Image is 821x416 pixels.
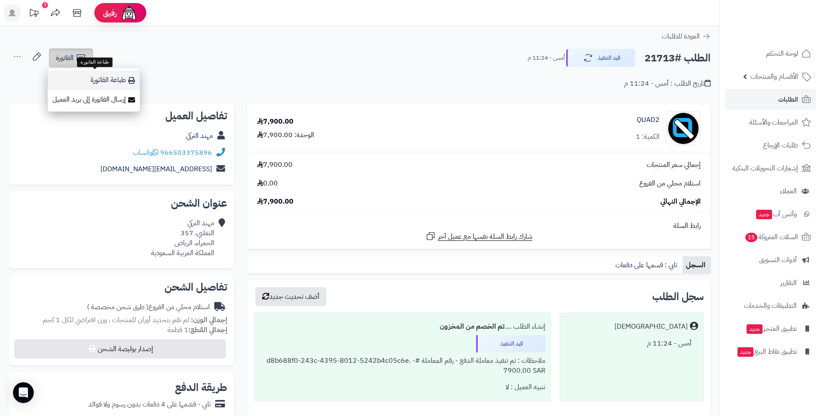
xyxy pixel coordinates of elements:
[160,147,212,158] a: 966503375896
[425,231,532,242] a: شارك رابط السلة نفسها مع عميل آخر
[257,197,293,207] span: 7,900.00
[88,400,211,410] div: تابي - قسّمها على 4 دفعات بدون رسوم ولا فوائد
[639,179,701,189] span: استلام محلي من الفروع
[528,54,565,62] small: أمس - 11:24 م
[683,256,711,274] a: السجل
[780,185,797,197] span: العملاء
[756,210,772,219] span: جديد
[257,160,293,170] span: 7,900.00
[725,227,816,247] a: السلات المتروكة15
[191,315,227,325] strong: إجمالي الوزن:
[49,48,93,67] a: الفاتورة
[749,116,798,128] span: المراجعات والأسئلة
[746,323,797,335] span: تطبيق المتجر
[43,315,189,325] span: لم تقم بتحديد أوزان للمنتجات ، وزن افتراضي للكل 1 كجم
[77,58,113,67] div: طباعة الفاتورة
[725,250,816,270] a: أدوات التسويق
[750,70,798,83] span: الأقسام والمنتجات
[251,221,707,231] div: رابط السلة
[260,379,545,396] div: تنبيه العميل : لا
[87,302,148,312] span: ( طرق شحن مخصصة )
[476,335,545,352] div: قيد التنفيذ
[624,79,711,89] div: تاريخ الطلب : أمس - 11:24 م
[732,162,798,174] span: إشعارات التحويلات البنكية
[637,115,660,125] a: QUAD2
[763,139,798,151] span: طلبات الإرجاع
[725,89,816,110] a: الطلبات
[14,339,226,358] button: إصدار بوليصة الشحن
[744,300,797,312] span: التطبيقات والخدمات
[762,20,813,38] img: logo-2.png
[759,254,797,266] span: أدوات التسويق
[780,277,797,289] span: التقارير
[100,164,212,174] a: [EMAIL_ADDRESS][DOMAIN_NAME]
[186,131,213,141] a: مهند التركي
[755,208,797,220] span: وآتس آب
[566,49,635,67] button: قيد التنفيذ
[23,4,45,24] a: تحديثات المنصة
[56,53,74,63] span: الفاتورة
[87,302,210,312] div: استلام محلي من الفروع
[42,2,48,8] div: 1
[257,179,278,189] span: 0.00
[255,287,326,306] button: أضف تحديث جديد
[737,346,797,358] span: تطبيق نقاط البيع
[133,147,158,158] a: واتساب
[260,352,545,379] div: ملاحظات : تم تنفيذ معاملة الدفع - رقم المعاملة #d8b688f0-243c-4395-8012-5242b4c05c6e. - 7900.00 SAR
[615,322,688,332] div: [DEMOGRAPHIC_DATA]
[612,256,683,274] a: تابي : قسمها على دفعات
[636,132,660,142] div: الكمية: 1
[103,8,117,18] span: رفيق
[725,158,816,179] a: إشعارات التحويلات البنكية
[725,112,816,133] a: المراجعات والأسئلة
[745,233,758,243] span: 15
[652,291,704,302] h3: سجل الطلب
[725,135,816,156] a: طلبات الإرجاع
[778,93,798,106] span: الطلبات
[725,272,816,293] a: التقارير
[151,218,214,258] div: مهند التركي التغلبي، 357 الحمراء، الرياض المملكة العربية السعودية
[662,31,700,42] span: العودة للطلبات
[644,49,711,67] h2: الطلب #21713
[725,295,816,316] a: التطبيقات والخدمات
[647,160,701,170] span: إجمالي سعر المنتجات
[725,181,816,202] a: العملاء
[16,198,227,208] h2: عنوان الشحن
[744,231,798,243] span: السلات المتروكة
[440,321,505,332] b: تم الخصم من المخزون
[660,197,701,207] span: الإجمالي النهائي
[257,117,293,127] div: 7,900.00
[16,111,227,121] h2: تفاصيل العميل
[175,382,227,393] h2: طريقة الدفع
[48,90,140,109] a: إرسال الفاتورة إلى بريد العميل
[13,382,34,403] div: Open Intercom Messenger
[725,341,816,362] a: تطبيق نقاط البيعجديد
[257,130,314,140] div: الوحدة: 7,900.00
[260,318,545,335] div: إنشاء الطلب ....
[662,31,711,42] a: العودة للطلبات
[120,4,138,22] img: ai-face.png
[188,325,227,335] strong: إجمالي القطع:
[725,204,816,224] a: وآتس آبجديد
[666,111,700,146] img: no_image-90x90.png
[438,232,532,242] span: شارك رابط السلة نفسها مع عميل آخر
[737,347,753,357] span: جديد
[725,43,816,64] a: لوحة التحكم
[565,335,698,352] div: أمس - 11:24 م
[766,48,798,60] span: لوحة التحكم
[48,70,140,90] a: طباعة الفاتورة
[167,325,227,335] small: 1 قطعة
[747,324,763,334] span: جديد
[725,318,816,339] a: تطبيق المتجرجديد
[16,282,227,292] h2: تفاصيل الشحن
